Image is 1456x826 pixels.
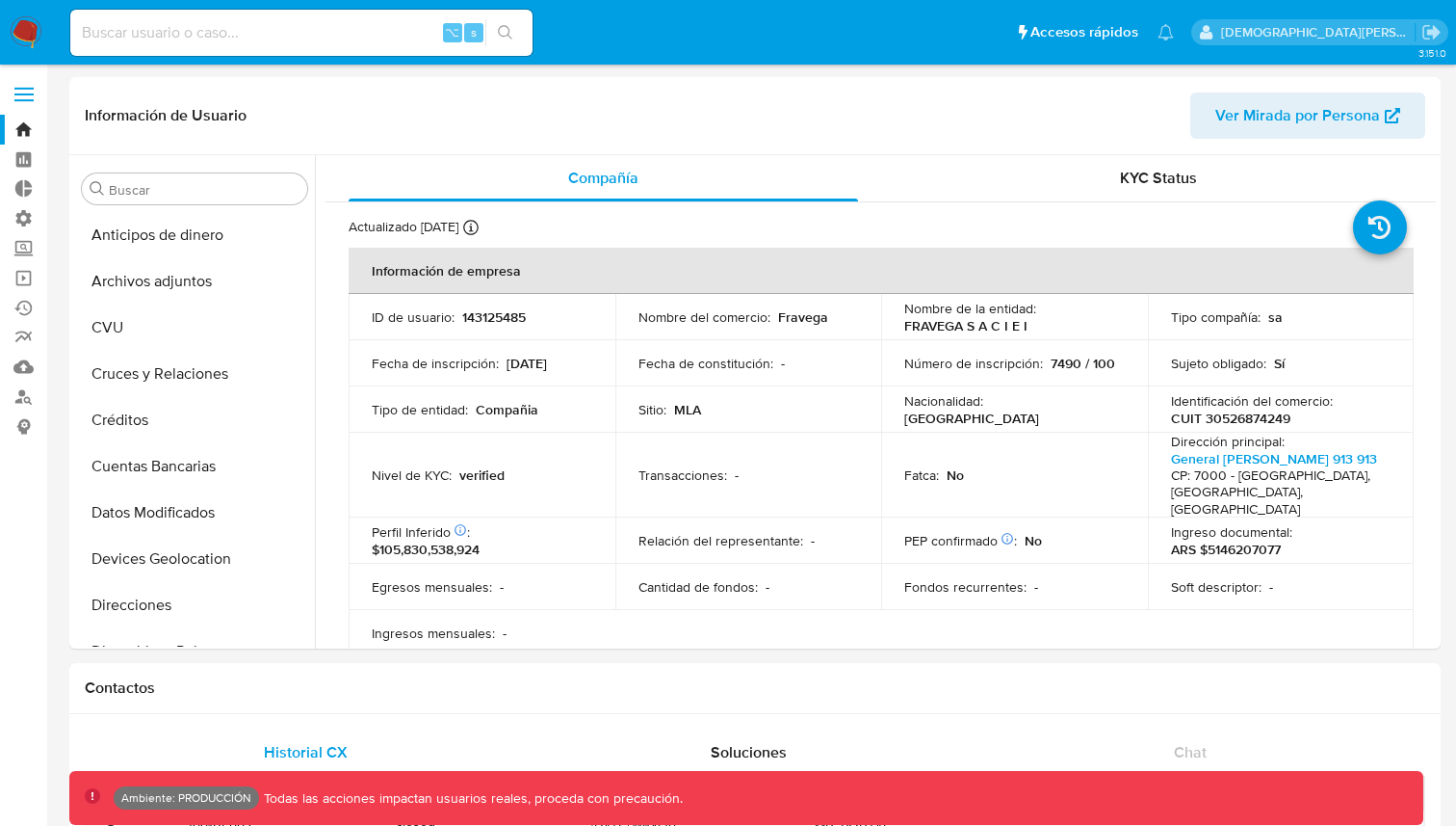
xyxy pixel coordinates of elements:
[445,23,459,41] span: ⌥
[70,20,533,45] input: Buscar usuario o caso...
[1171,449,1377,468] a: General [PERSON_NAME] 913 913
[1171,410,1290,427] p: CUIT 30526874249
[372,308,455,326] p: ID de usuario :
[904,392,983,410] p: Nacionalidad :
[904,410,1039,427] p: [GEOGRAPHIC_DATA]
[74,305,315,351] button: CVU
[904,578,1027,596] p: Fondos recurrentes :
[471,23,477,41] span: s
[259,789,683,808] p: Todas las acciones impactan usuarios reales, proceda con precaución.
[372,625,495,642] p: Ingresos mensuales :
[1171,541,1281,558] p: ARS $5146207077
[349,218,458,236] p: Actualizado [DATE]
[74,582,315,628] button: Direcciones
[85,679,1425,698] h1: Contactos
[121,794,251,802] p: Ambiente: PRODUCCIÓN
[1171,578,1261,596] p: Soft descriptor :
[1120,167,1197,189] span: KYC Status
[1421,22,1442,42] a: Salir
[372,401,468,418] p: Tipo de entidad :
[1268,308,1283,326] p: sa
[638,355,773,372] p: Fecha de constitución :
[904,355,1043,372] p: Número de inscripción :
[904,300,1036,317] p: Nombre de la entidad :
[74,443,315,490] button: Cuentas Bancarias
[1215,93,1380,139] span: Ver Mirada por Persona
[1030,22,1138,42] span: Accesos rápidos
[568,167,638,189] span: Compañía
[459,466,505,484] p: verified
[74,258,315,305] button: Archivos adjuntos
[1034,578,1038,596] p: -
[462,308,526,326] p: 143125485
[1025,532,1042,549] p: No
[372,578,492,596] p: Egresos mensuales :
[372,540,480,559] span: $105,830,538,924
[1157,24,1174,40] a: Notificaciones
[638,308,770,326] p: Nombre del comercio :
[74,212,315,258] button: Anticipos de dinero
[1171,392,1333,410] p: Identificación del comercio :
[1221,23,1416,41] p: jesus.vallezarante@mercadolibre.com.co
[638,466,727,484] p: Transacciones :
[349,248,1414,294] th: Información de empresa
[1171,523,1292,541] p: Ingreso documental :
[638,578,758,596] p: Cantidad de fondos :
[1171,433,1285,450] p: Dirección principal :
[372,466,452,484] p: Nivel de KYC :
[811,532,815,549] p: -
[500,578,504,596] p: -
[638,532,803,549] p: Relación del representante :
[372,523,470,541] p: Perfil Inferido :
[74,536,315,582] button: Devices Geolocation
[735,466,739,484] p: -
[74,351,315,397] button: Cruces y Relaciones
[485,19,525,46] button: search-icon
[1171,467,1384,519] h4: CP: 7000 - [GEOGRAPHIC_DATA], [GEOGRAPHIC_DATA], [GEOGRAPHIC_DATA]
[1190,93,1425,139] button: Ver Mirada por Persona
[904,466,939,484] p: Fatca :
[674,401,701,418] p: MLA
[90,181,105,197] button: Buscar
[85,106,247,125] h1: Información de Usuario
[476,401,538,418] p: Compañia
[947,466,964,484] p: No
[904,317,1027,334] p: FRAVEGA S A C I E I
[74,490,315,536] button: Datos Modificados
[109,181,299,199] input: Buscar
[1174,741,1207,763] span: Chat
[638,401,666,418] p: Sitio :
[503,625,507,642] p: -
[1051,355,1115,372] p: 7490 / 100
[778,308,828,326] p: Fravega
[781,355,785,372] p: -
[1171,308,1261,326] p: Tipo compañía :
[264,741,348,763] span: Historial CX
[74,628,315,675] button: Dispositivos Point
[1269,578,1273,596] p: -
[766,578,769,596] p: -
[1171,355,1266,372] p: Sujeto obligado :
[372,355,499,372] p: Fecha de inscripción :
[1274,355,1285,372] p: Sí
[711,741,787,763] span: Soluciones
[904,532,1017,549] p: PEP confirmado :
[74,397,315,443] button: Créditos
[507,355,547,372] p: [DATE]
